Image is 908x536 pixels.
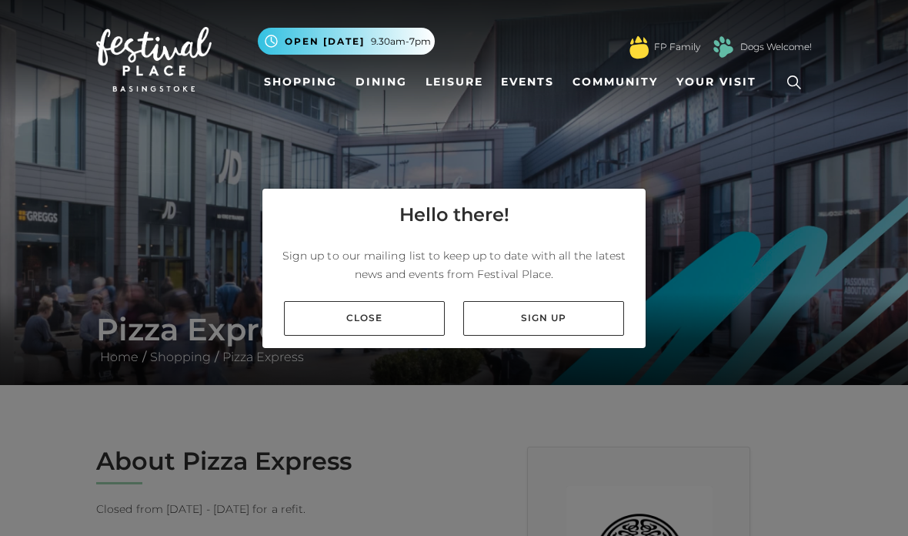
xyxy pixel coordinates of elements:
[463,301,624,336] a: Sign up
[371,35,431,49] span: 9.30am-7pm
[566,68,664,96] a: Community
[676,74,756,90] span: Your Visit
[275,246,633,283] p: Sign up to our mailing list to keep up to date with all the latest news and events from Festival ...
[670,68,770,96] a: Your Visit
[96,27,212,92] img: Festival Place Logo
[419,68,489,96] a: Leisure
[399,201,509,229] h4: Hello there!
[284,301,445,336] a: Close
[349,68,413,96] a: Dining
[495,68,560,96] a: Events
[740,40,812,54] a: Dogs Welcome!
[258,68,343,96] a: Shopping
[654,40,700,54] a: FP Family
[258,28,435,55] button: Open [DATE] 9.30am-7pm
[285,35,365,49] span: Open [DATE]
